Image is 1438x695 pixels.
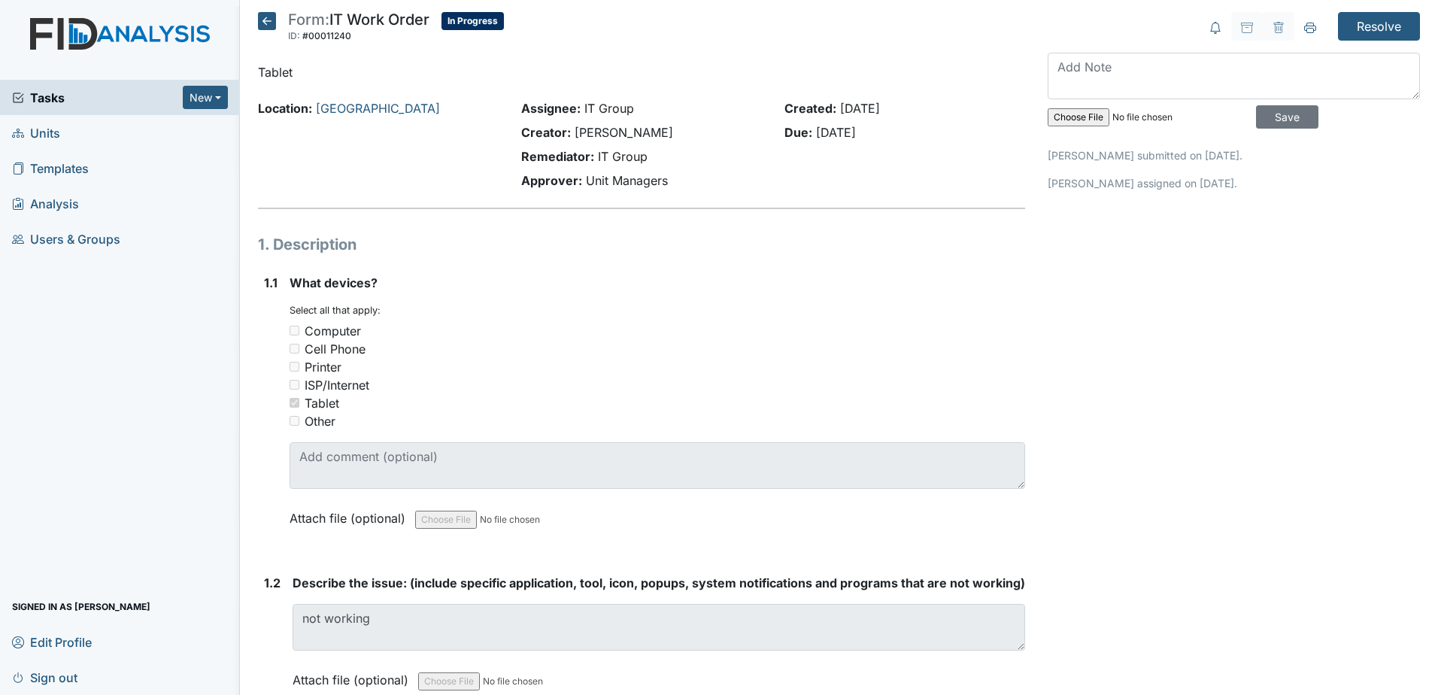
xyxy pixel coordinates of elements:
[441,12,504,30] span: In Progress
[521,101,581,116] strong: Assignee:
[1048,175,1420,191] p: [PERSON_NAME] assigned on [DATE].
[290,305,381,316] small: Select all that apply:
[293,663,414,689] label: Attach file (optional)
[305,412,335,430] div: Other
[288,12,429,45] div: IT Work Order
[290,380,299,390] input: ISP/Internet
[293,604,1025,651] textarea: not working
[305,358,341,376] div: Printer
[258,233,1025,256] h1: 1. Description
[1048,147,1420,163] p: [PERSON_NAME] submitted on [DATE].
[293,575,1025,590] span: Describe the issue: (include specific application, tool, icon, popups, system notifications and p...
[305,322,361,340] div: Computer
[12,595,150,618] span: Signed in as [PERSON_NAME]
[305,376,369,394] div: ISP/Internet
[1338,12,1420,41] input: Resolve
[288,30,300,41] span: ID:
[290,326,299,335] input: Computer
[12,666,77,689] span: Sign out
[258,63,1025,81] p: Tablet
[290,501,411,527] label: Attach file (optional)
[305,394,339,412] div: Tablet
[264,274,278,292] label: 1.1
[290,344,299,354] input: Cell Phone
[290,275,378,290] span: What devices?
[584,101,634,116] span: IT Group
[816,125,856,140] span: [DATE]
[575,125,673,140] span: [PERSON_NAME]
[183,86,228,109] button: New
[586,173,668,188] span: Unit Managers
[290,362,299,372] input: Printer
[840,101,880,116] span: [DATE]
[1256,105,1318,129] input: Save
[521,125,571,140] strong: Creator:
[305,340,366,358] div: Cell Phone
[521,149,594,164] strong: Remediator:
[12,192,79,215] span: Analysis
[316,101,440,116] a: [GEOGRAPHIC_DATA]
[784,101,836,116] strong: Created:
[258,101,312,116] strong: Location:
[288,11,329,29] span: Form:
[12,630,92,654] span: Edit Profile
[264,574,281,592] label: 1.2
[290,416,299,426] input: Other
[12,156,89,180] span: Templates
[12,121,60,144] span: Units
[290,398,299,408] input: Tablet
[12,89,183,107] a: Tasks
[598,149,648,164] span: IT Group
[12,227,120,250] span: Users & Groups
[521,173,582,188] strong: Approver:
[302,30,351,41] span: #00011240
[784,125,812,140] strong: Due:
